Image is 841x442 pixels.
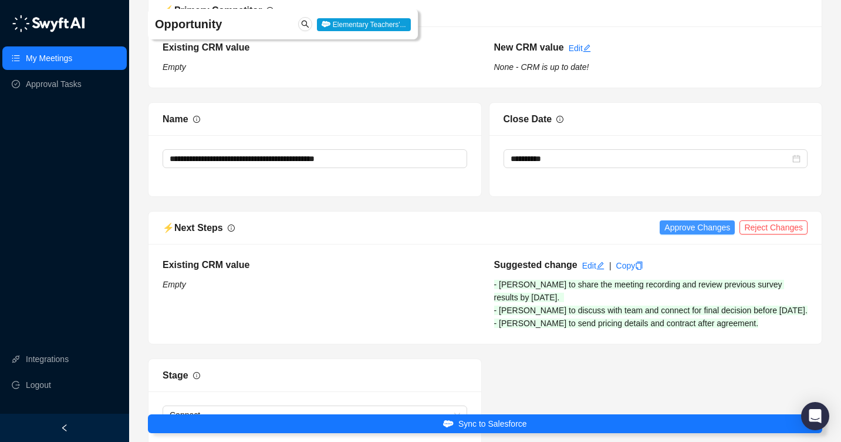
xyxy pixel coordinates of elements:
[163,223,223,233] span: ⚡️ Next Steps
[664,221,730,234] span: Approve Changes
[26,46,72,70] a: My Meetings
[170,406,460,424] span: Connect
[26,373,51,397] span: Logout
[744,221,803,234] span: Reject Changes
[739,220,808,235] button: Reject Changes
[458,417,527,430] span: Sync to Salesforce
[163,41,477,55] h5: Existing CRM value
[317,18,410,31] span: Elementary Teachers'...
[569,43,591,53] a: Edit
[163,368,188,383] div: Stage
[163,5,262,15] span: ⚡️ Primary Competitor
[494,280,812,328] span: - [PERSON_NAME] to share the meeting recording and review previous survey results by [DATE]. - [P...
[163,112,188,126] div: Name
[26,347,69,371] a: Integrations
[556,116,563,123] span: info-circle
[504,112,552,126] div: Close Date
[583,44,591,52] span: edit
[317,19,410,29] a: Elementary Teachers'...
[301,20,309,28] span: search
[193,372,200,379] span: info-circle
[155,16,300,32] h4: Opportunity
[494,41,564,55] h5: New CRM value
[801,402,829,430] div: Open Intercom Messenger
[266,7,273,14] span: info-circle
[616,261,644,270] a: Copy
[12,381,20,389] span: logout
[494,258,577,272] h5: Suggested change
[12,15,85,32] img: logo-05li4sbe.png
[511,152,791,165] input: Close Date
[596,262,604,270] span: edit
[148,414,822,433] button: Sync to Salesforce
[163,258,477,272] h5: Existing CRM value
[60,424,69,432] span: left
[582,261,604,270] a: Edit
[26,72,82,96] a: Approval Tasks
[609,259,612,272] div: |
[660,220,735,235] button: Approve Changes
[494,62,589,72] i: None - CRM is up to date!
[163,280,186,289] i: Empty
[228,225,235,232] span: info-circle
[193,116,200,123] span: info-circle
[163,62,186,72] i: Empty
[163,149,467,168] textarea: Name
[635,262,643,270] span: copy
